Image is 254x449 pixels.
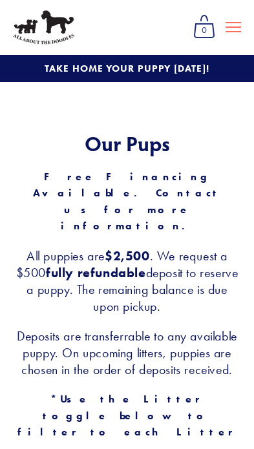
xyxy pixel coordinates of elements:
strong: fully refundable [46,265,146,280]
h1: Our Pups [13,132,241,154]
a: 0 items in cart [188,10,220,44]
h3: All puppies are . We request a $500 deposit to reserve a puppy. The remaining balance is due upon... [13,247,241,315]
strong: *Use the Litter toggle below to filter to each Litter [17,393,236,438]
img: All About The Doodles [13,10,74,45]
span: 0 [193,22,215,39]
h3: Deposits are transferrable to any available puppy. On upcoming litters, puppies are chosen in the... [13,328,241,378]
strong: $2,500 [105,248,150,264]
strong: Free Financing Available. Contact us for more information. [33,171,232,233]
